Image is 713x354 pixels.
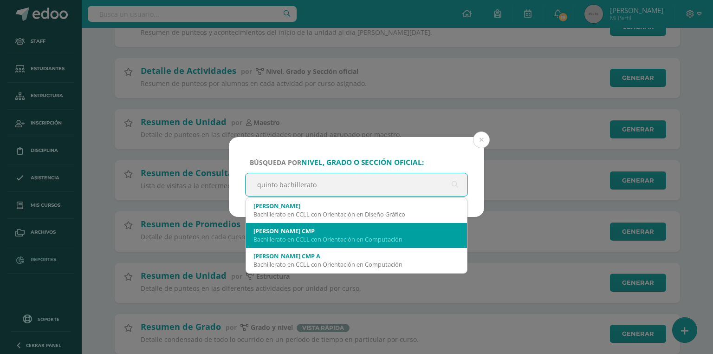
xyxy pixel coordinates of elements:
[253,227,460,235] div: [PERSON_NAME] CMP
[301,157,424,167] strong: nivel, grado o sección oficial:
[253,260,460,269] div: Bachillerato en CCLL con Orientación en Computación
[250,158,424,167] span: Búsqueda por
[253,252,460,260] div: [PERSON_NAME] CMP A
[246,173,467,196] input: ej. Primero primaria, etc.
[253,235,460,243] div: Bachillerato en CCLL con Orientación en Computación
[253,210,460,218] div: Bachillerato en CCLL con Orientación en Diseño Gráfico
[253,202,460,210] div: [PERSON_NAME]
[473,131,490,148] button: Close (Esc)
